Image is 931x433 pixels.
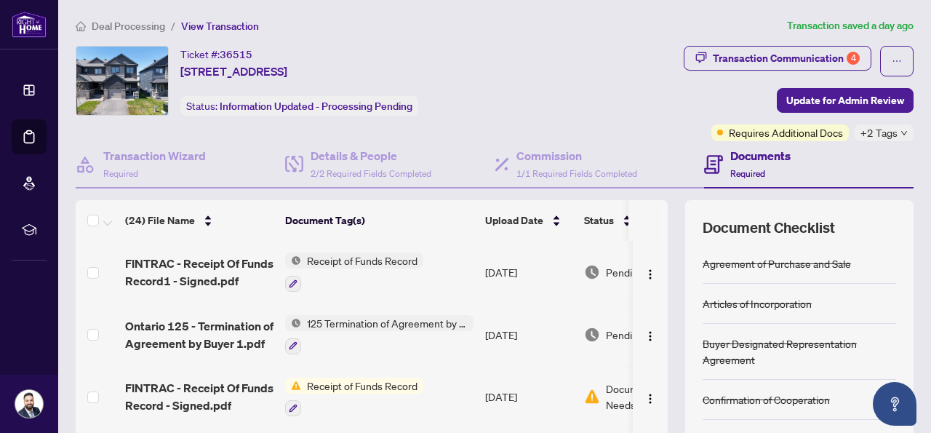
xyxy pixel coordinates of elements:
[787,17,914,34] article: Transaction saved a day ago
[92,20,165,33] span: Deal Processing
[311,147,431,164] h4: Details & People
[12,11,47,38] img: logo
[639,385,662,408] button: Logo
[730,168,765,179] span: Required
[703,335,896,368] div: Buyer Designated Representation Agreement
[703,295,812,311] div: Articles of Incorporation
[181,20,259,33] span: View Transaction
[873,382,916,426] button: Open asap
[606,327,679,343] span: Pending Review
[285,253,301,269] img: Status Icon
[479,241,578,303] td: [DATE]
[285,315,474,354] button: Status Icon125 Termination of Agreement by Buyer - Agreement of Purchase and Sale
[860,124,898,141] span: +2 Tags
[516,168,637,179] span: 1/1 Required Fields Completed
[15,390,43,418] img: Profile Icon
[786,89,904,112] span: Update for Admin Review
[729,124,843,140] span: Requires Additional Docs
[485,212,543,229] span: Upload Date
[516,147,637,164] h4: Commission
[125,317,273,352] span: Ontario 125 - Termination of Agreement by Buyer 1.pdf
[103,147,206,164] h4: Transaction Wizard
[479,366,578,429] td: [DATE]
[606,381,682,413] span: Document Needs Work
[703,255,851,271] div: Agreement of Purchase and Sale
[279,200,479,241] th: Document Tag(s)
[301,253,423,269] span: Receipt of Funds Record
[900,130,908,137] span: down
[76,21,86,31] span: home
[220,48,252,61] span: 36515
[584,264,600,280] img: Document Status
[479,303,578,366] td: [DATE]
[180,46,252,63] div: Ticket #:
[847,52,860,65] div: 4
[777,88,914,113] button: Update for Admin Review
[644,330,656,342] img: Logo
[285,378,423,417] button: Status IconReceipt of Funds Record
[703,218,835,238] span: Document Checklist
[584,327,600,343] img: Document Status
[301,315,474,331] span: 125 Termination of Agreement by Buyer - Agreement of Purchase and Sale
[285,253,423,292] button: Status IconReceipt of Funds Record
[730,147,791,164] h4: Documents
[639,261,662,284] button: Logo
[311,168,431,179] span: 2/2 Required Fields Completed
[125,379,273,414] span: FINTRAC - Receipt Of Funds Record - Signed.pdf
[713,47,860,70] div: Transaction Communication
[892,56,902,66] span: ellipsis
[644,393,656,405] img: Logo
[639,323,662,346] button: Logo
[285,378,301,394] img: Status Icon
[684,46,871,71] button: Transaction Communication4
[606,264,679,280] span: Pending Review
[584,212,614,229] span: Status
[180,96,418,116] div: Status:
[180,63,287,80] span: [STREET_ADDRESS]
[703,392,830,408] div: Confirmation of Cooperation
[301,378,423,394] span: Receipt of Funds Record
[125,255,273,290] span: FINTRAC - Receipt Of Funds Record1 - Signed.pdf
[76,47,168,115] img: IMG-X12148563_1.jpg
[584,389,600,405] img: Document Status
[644,269,656,280] img: Logo
[479,200,578,241] th: Upload Date
[103,168,138,179] span: Required
[285,315,301,331] img: Status Icon
[119,200,279,241] th: (24) File Name
[171,17,175,34] li: /
[220,100,412,113] span: Information Updated - Processing Pending
[578,200,702,241] th: Status
[125,212,195,229] span: (24) File Name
